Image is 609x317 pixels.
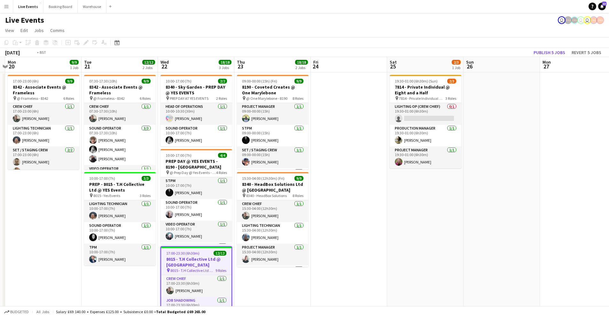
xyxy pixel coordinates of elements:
[564,16,572,24] app-user-avatar: Production Managers
[32,26,46,35] a: Jobs
[48,26,67,35] a: Comms
[590,16,597,24] app-user-avatar: Alex Gill
[56,309,205,314] div: Salary £69 140.00 + Expenses £125.00 + Subsistence £0.00 =
[18,26,30,35] a: Edit
[50,28,65,33] span: Comms
[583,16,591,24] app-user-avatar: Technical Department
[20,28,28,33] span: Edit
[5,49,20,56] div: [DATE]
[10,310,29,314] span: Budgeted
[558,16,566,24] app-user-avatar: Eden Hopkins
[3,308,30,315] button: Budgeted
[571,16,578,24] app-user-avatar: Production Managers
[40,50,46,55] div: BST
[602,2,606,6] span: 13
[569,48,604,57] button: Revert 5 jobs
[5,15,44,25] h1: Live Events
[43,0,78,13] button: Booking Board
[78,0,106,13] button: Warehouse
[34,28,44,33] span: Jobs
[5,28,14,33] span: View
[577,16,585,24] app-user-avatar: Technical Department
[531,48,568,57] button: Publish 5 jobs
[3,26,17,35] a: View
[596,16,604,24] app-user-avatar: Alex Gill
[13,0,43,13] button: Live Events
[598,3,606,10] a: 13
[35,309,51,314] span: All jobs
[156,309,205,314] span: Total Budgeted £69 265.00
